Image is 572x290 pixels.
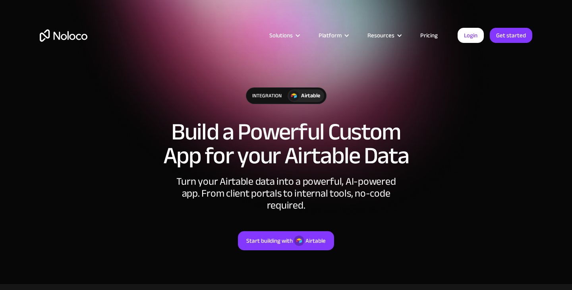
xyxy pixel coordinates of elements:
a: home [40,29,87,42]
div: Solutions [259,30,309,41]
div: Start building with [246,236,293,246]
div: Airtable [301,91,320,100]
div: Resources [357,30,410,41]
div: Airtable [305,236,326,246]
a: Pricing [410,30,448,41]
div: Solutions [269,30,293,41]
div: Platform [309,30,357,41]
a: Start building withAirtable [238,231,334,250]
a: Get started [490,28,532,43]
div: Turn your Airtable data into a powerful, AI-powered app. From client portals to internal tools, n... [167,176,405,211]
a: Login [458,28,484,43]
div: integration [246,88,288,104]
div: Platform [319,30,342,41]
div: Resources [367,30,394,41]
h1: Build a Powerful Custom App for your Airtable Data [40,120,532,168]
